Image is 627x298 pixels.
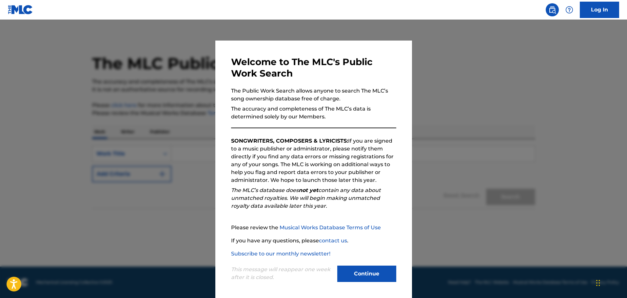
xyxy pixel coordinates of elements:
p: This message will reappear one week after it is closed. [231,266,333,281]
iframe: Chat Widget [594,267,627,298]
p: If you are signed to a music publisher or administrator, please notify them directly if you find ... [231,137,396,184]
img: search [548,6,556,14]
img: help [565,6,573,14]
div: Help [563,3,576,16]
strong: SONGWRITERS, COMPOSERS & LYRICISTS: [231,138,348,144]
button: Continue [337,266,396,282]
p: The Public Work Search allows anyone to search The MLC’s song ownership database free of charge. [231,87,396,103]
a: Log In [580,2,619,18]
p: If you have any questions, please . [231,237,396,245]
strong: not yet [299,187,318,193]
p: Please review the [231,224,396,232]
a: Subscribe to our monthly newsletter! [231,251,330,257]
div: Drag [596,273,600,293]
p: The accuracy and completeness of The MLC’s data is determined solely by our Members. [231,105,396,121]
a: Public Search [546,3,559,16]
a: contact us [319,237,347,244]
a: Musical Works Database Terms of Use [280,224,381,231]
em: The MLC’s database does contain any data about unmatched royalties. We will begin making unmatche... [231,187,381,209]
h3: Welcome to The MLC's Public Work Search [231,56,396,79]
img: MLC Logo [8,5,33,14]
